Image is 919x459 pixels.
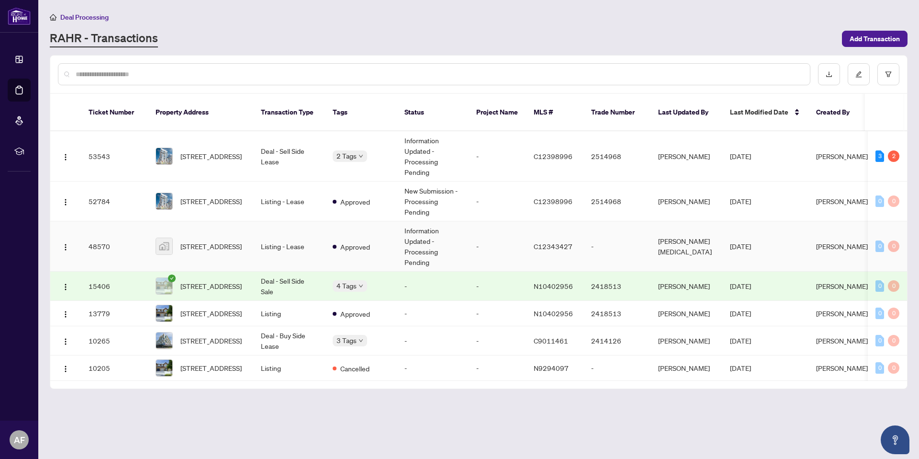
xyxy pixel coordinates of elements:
td: Listing - Lease [253,221,325,272]
td: - [397,356,469,381]
td: - [583,221,650,272]
span: C12343427 [534,242,572,251]
th: Status [397,94,469,131]
td: Deal - Sell Side Lease [253,131,325,182]
img: Logo [62,243,69,251]
button: Add Transaction [842,31,908,47]
img: Logo [62,153,69,161]
div: 0 [875,362,884,374]
span: [STREET_ADDRESS] [180,151,242,161]
button: edit [848,63,870,85]
div: 0 [888,195,899,207]
button: Logo [58,149,73,164]
div: 0 [875,308,884,319]
span: C12398996 [534,197,572,206]
span: 4 Tags [336,280,357,291]
td: Listing - Lease [253,182,325,221]
td: - [469,131,526,182]
div: 2 [888,150,899,162]
span: down [359,338,363,343]
th: Trade Number [583,94,650,131]
td: [PERSON_NAME] [650,131,722,182]
span: [STREET_ADDRESS] [180,363,242,373]
button: filter [877,63,899,85]
span: [PERSON_NAME] [816,364,868,372]
span: Cancelled [340,363,370,374]
span: [STREET_ADDRESS] [180,241,242,252]
span: N9294097 [534,364,569,372]
td: 13779 [81,301,148,326]
td: - [397,326,469,356]
div: 0 [888,335,899,346]
img: Logo [62,198,69,206]
th: Transaction Type [253,94,325,131]
span: C9011461 [534,336,568,345]
span: Last Modified Date [730,107,788,117]
span: [DATE] [730,242,751,251]
img: Logo [62,338,69,345]
button: Logo [58,239,73,254]
img: Logo [62,283,69,291]
td: - [469,272,526,301]
span: [PERSON_NAME] [816,152,868,161]
td: - [469,326,526,356]
td: 2514968 [583,131,650,182]
button: Logo [58,278,73,294]
span: [DATE] [730,309,751,318]
th: Property Address [148,94,253,131]
td: 2418513 [583,272,650,301]
td: - [397,301,469,326]
td: [PERSON_NAME][MEDICAL_DATA] [650,221,722,272]
div: 0 [888,308,899,319]
div: 0 [888,280,899,292]
span: N10402956 [534,282,573,290]
span: down [359,154,363,159]
button: Logo [58,333,73,348]
td: 2414126 [583,326,650,356]
td: - [469,221,526,272]
span: [PERSON_NAME] [816,309,868,318]
div: 0 [875,335,884,346]
button: Open asap [881,425,909,454]
div: 3 [875,150,884,162]
span: Approved [340,241,370,252]
td: 52784 [81,182,148,221]
span: [STREET_ADDRESS] [180,335,242,346]
td: 53543 [81,131,148,182]
span: C12398996 [534,152,572,161]
div: 0 [888,362,899,374]
span: Approved [340,196,370,207]
img: Logo [62,310,69,318]
td: [PERSON_NAME] [650,272,722,301]
td: Deal - Buy Side Lease [253,326,325,356]
button: Logo [58,194,73,209]
th: MLS # [526,94,583,131]
div: 0 [888,241,899,252]
div: 0 [875,280,884,292]
span: [PERSON_NAME] [816,282,868,290]
td: [PERSON_NAME] [650,326,722,356]
button: Logo [58,306,73,321]
th: Last Modified Date [722,94,808,131]
span: [PERSON_NAME] [816,197,868,206]
td: - [469,356,526,381]
span: 2 Tags [336,150,357,161]
td: 15406 [81,272,148,301]
td: Deal - Sell Side Sale [253,272,325,301]
span: home [50,14,56,21]
span: [DATE] [730,152,751,161]
img: thumbnail-img [156,238,172,254]
th: Ticket Number [81,94,148,131]
td: - [469,182,526,221]
td: Information Updated - Processing Pending [397,221,469,272]
img: logo [8,7,31,25]
a: RAHR - Transactions [50,30,158,47]
th: Project Name [469,94,526,131]
img: thumbnail-img [156,305,172,321]
td: 2514968 [583,182,650,221]
span: [DATE] [730,197,751,206]
img: Logo [62,365,69,373]
img: thumbnail-img [156,333,172,349]
span: Add Transaction [850,31,900,46]
td: [PERSON_NAME] [650,301,722,326]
